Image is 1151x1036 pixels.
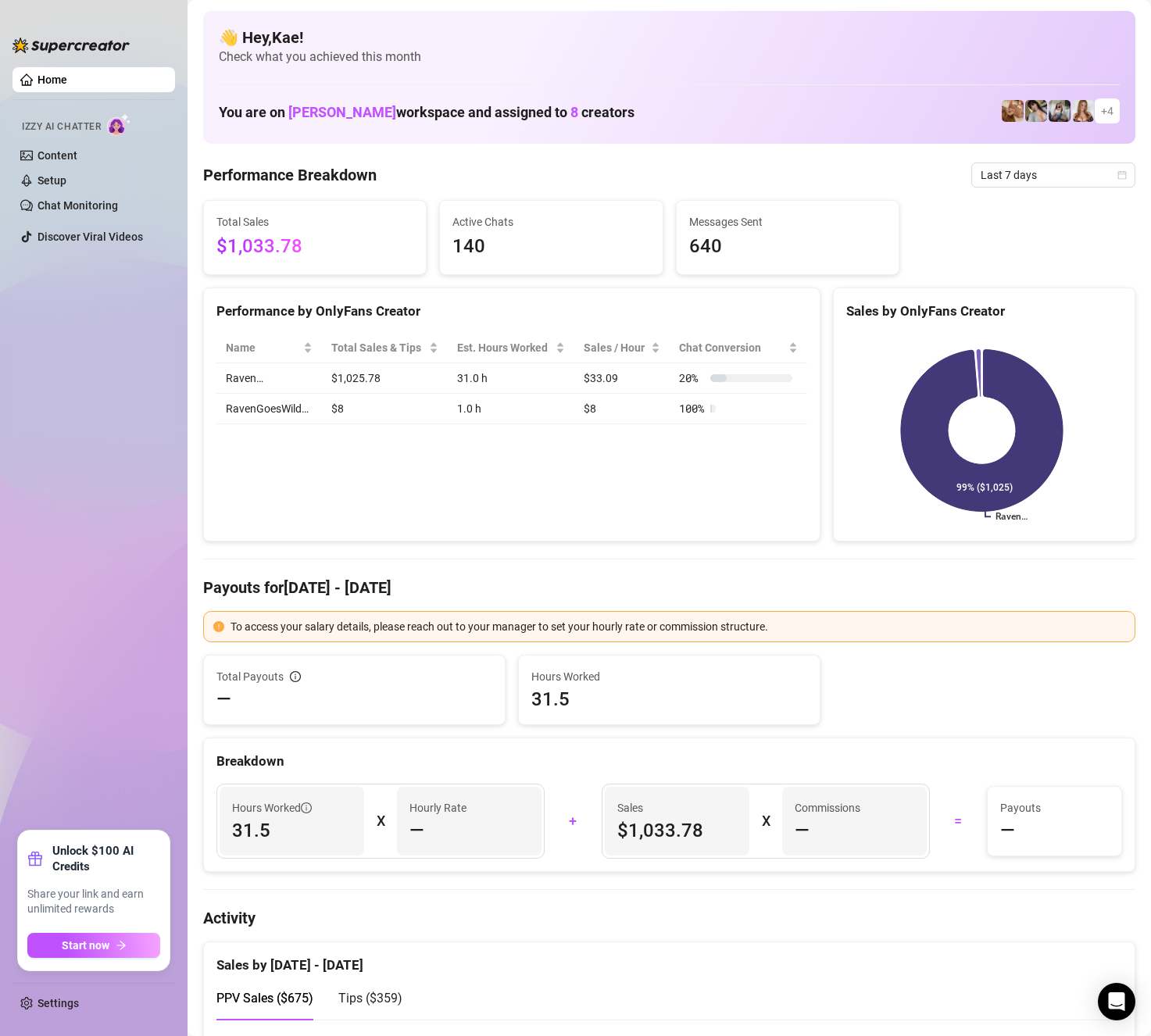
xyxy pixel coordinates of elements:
[116,940,127,951] span: arrow-right
[62,939,109,952] span: Start now
[322,394,448,424] td: $8
[584,339,649,356] span: Sales / Hour
[213,621,224,632] span: exclamation-circle
[288,104,396,120] span: [PERSON_NAME]
[554,809,592,834] div: +
[301,802,312,813] span: info-circle
[38,149,77,162] a: Content
[216,213,413,230] span: Total Sales
[1101,102,1113,120] span: + 4
[216,363,322,394] td: Raven…
[1002,100,1024,122] img: Roux️‍
[1098,983,1135,1020] div: Open Intercom Messenger
[219,104,634,121] h1: You are on workspace and assigned to creators
[232,799,312,816] span: Hours Worked
[322,363,448,394] td: $1,025.78
[216,668,284,685] span: Total Payouts
[689,213,886,230] span: Messages Sent
[409,818,424,843] span: —
[27,887,160,917] span: Share your link and earn unlimited rewards
[216,333,322,363] th: Name
[38,174,66,187] a: Setup
[1049,100,1071,122] img: ANDREA
[996,512,1028,523] text: Raven…
[689,232,886,262] span: 640
[232,818,352,843] span: 31.5
[574,363,670,394] td: $33.09
[107,113,131,136] img: AI Chatter
[939,809,978,834] div: =
[679,370,704,387] span: 20 %
[38,997,79,1009] a: Settings
[409,799,466,816] article: Hourly Rate
[1000,818,1015,843] span: —
[679,339,785,356] span: Chat Conversion
[290,671,301,682] span: info-circle
[216,687,231,712] span: —
[981,163,1126,187] span: Last 7 days
[38,73,67,86] a: Home
[216,232,413,262] span: $1,033.78
[27,933,160,958] button: Start nowarrow-right
[27,851,43,866] span: gift
[457,339,552,356] div: Est. Hours Worked
[762,809,770,834] div: X
[679,400,704,417] span: 100 %
[1117,170,1127,180] span: calendar
[795,818,810,843] span: —
[203,907,1135,929] h4: Activity
[38,230,143,243] a: Discover Viral Videos
[322,333,448,363] th: Total Sales & Tips
[1025,100,1047,122] img: Raven
[13,38,130,53] img: logo-BBDzfeDw.svg
[38,199,118,212] a: Chat Monitoring
[452,232,649,262] span: 140
[22,120,101,134] span: Izzy AI Chatter
[331,339,426,356] span: Total Sales & Tips
[531,668,807,685] span: Hours Worked
[219,27,1120,48] h4: 👋 Hey, Kae !
[231,618,1125,635] div: To access your salary details, please reach out to your manager to set your hourly rate or commis...
[570,104,578,120] span: 8
[574,394,670,424] td: $8
[574,333,670,363] th: Sales / Hour
[216,301,807,322] div: Performance by OnlyFans Creator
[846,301,1122,322] div: Sales by OnlyFans Creator
[226,339,300,356] span: Name
[1072,100,1094,122] img: Roux
[452,213,649,230] span: Active Chats
[617,818,737,843] span: $1,033.78
[795,799,860,816] article: Commissions
[216,942,1122,976] div: Sales by [DATE] - [DATE]
[531,687,807,712] span: 31.5
[216,751,1122,772] div: Breakdown
[216,394,322,424] td: RavenGoesWild…
[52,843,160,874] strong: Unlock $100 AI Credits
[203,164,377,186] h4: Performance Breakdown
[377,809,384,834] div: X
[617,799,737,816] span: Sales
[203,577,1135,598] h4: Payouts for [DATE] - [DATE]
[216,991,313,1006] span: PPV Sales ( $675 )
[338,991,402,1006] span: Tips ( $359 )
[670,333,807,363] th: Chat Conversion
[219,48,1120,66] span: Check what you achieved this month
[1000,799,1109,816] span: Payouts
[448,363,574,394] td: 31.0 h
[448,394,574,424] td: 1.0 h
